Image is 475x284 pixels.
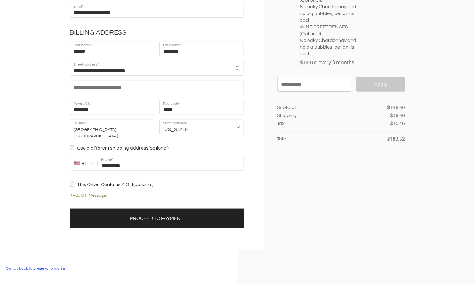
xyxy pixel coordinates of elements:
[277,136,288,142] span: Total
[277,120,285,127] span: Tax
[387,136,405,142] bdi: 183.52
[159,120,244,134] span: Washington
[70,156,98,170] div: United States: +1
[134,182,154,188] span: (optional)
[319,59,354,66] span: every 3 months
[387,104,390,111] span: $
[70,182,75,187] input: This Order Contains A Gift(optional)
[390,112,393,119] span: $
[300,37,357,57] p: No oaky Chardonnay and no big bubbles, pet ant is cool
[277,104,296,111] span: Subtotal
[149,145,169,151] span: (optional)
[356,77,405,92] button: Apply
[82,161,87,166] div: +1
[387,136,390,143] span: $
[300,24,357,37] dt: WINE PREFERENCES (Optional):
[277,112,297,119] span: Shipping
[70,193,106,198] a: Add Gift Message
[70,182,244,188] label: This Order Contains A Gift
[300,60,318,65] bdi: 149.00
[300,3,357,24] p: No oaky Chardonnay and no big bubbles, pet ant is cool
[159,120,244,134] span: State
[70,29,244,37] h2: Billing Address
[70,120,155,140] strong: [GEOGRAPHIC_DATA] ([GEOGRAPHIC_DATA])
[390,121,405,126] bdi: 15.46
[390,113,405,118] bdi: 19.06
[387,105,405,110] bdi: 149.00
[3,264,69,273] a: Switch back to preservationadmin
[70,145,75,150] input: Use a different shipping address(optional)
[70,145,244,151] label: Use a different shipping address
[70,209,244,228] button: Proceed to Payment
[300,60,303,65] span: $
[390,120,393,127] span: $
